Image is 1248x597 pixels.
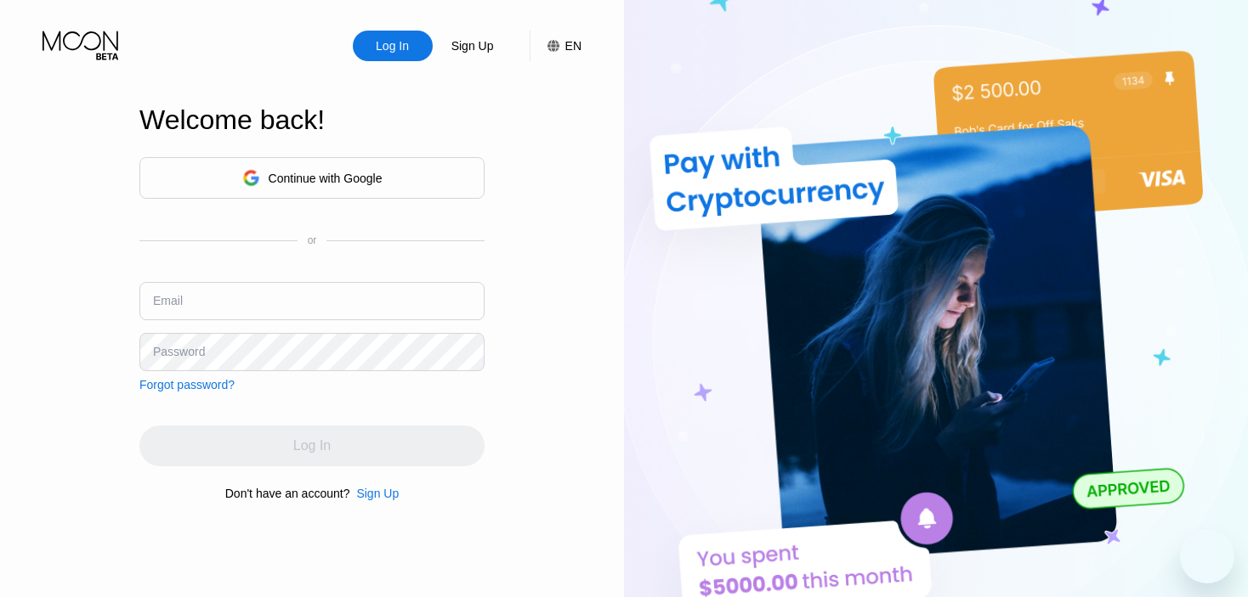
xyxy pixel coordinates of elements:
[308,234,317,246] div: or
[139,378,235,391] div: Forgot password?
[153,294,183,307] div: Email
[153,345,205,358] div: Password
[225,487,350,500] div: Don't have an account?
[530,31,581,61] div: EN
[374,37,411,54] div: Log In
[1180,529,1234,583] iframe: Button to launch messaging window
[269,172,383,185] div: Continue with Google
[356,487,399,500] div: Sign Up
[565,39,581,53] div: EN
[433,31,513,61] div: Sign Up
[139,157,485,199] div: Continue with Google
[450,37,496,54] div: Sign Up
[139,104,485,136] div: Welcome back!
[353,31,433,61] div: Log In
[349,487,399,500] div: Sign Up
